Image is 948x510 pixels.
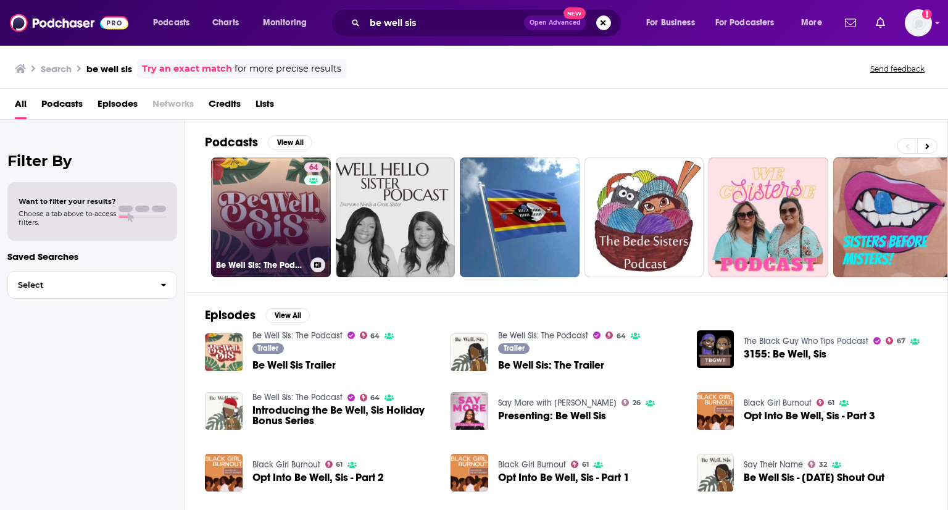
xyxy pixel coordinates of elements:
[622,399,641,406] a: 26
[19,197,116,206] span: Want to filter your results?
[212,14,239,31] span: Charts
[498,360,604,370] a: Be Well Sis: The Trailer
[304,162,323,172] a: 64
[265,308,310,323] button: View All
[15,94,27,119] span: All
[605,332,626,339] a: 64
[697,330,734,368] a: 3155: Be Well, Sis
[153,14,189,31] span: Podcasts
[205,135,258,150] h2: Podcasts
[252,360,336,370] a: Be Well Sis Trailer
[715,14,775,31] span: For Podcasters
[819,462,827,467] span: 32
[582,462,589,467] span: 61
[563,7,586,19] span: New
[792,13,838,33] button: open menu
[205,454,243,491] img: Opt Into Be Well, Sis - Part 2
[697,392,734,430] img: Opt Into Be Well, Sis - Part 3
[204,13,246,33] a: Charts
[571,461,589,468] a: 61
[744,411,875,421] a: Opt Into Be Well, Sis - Part 3
[897,338,905,344] span: 67
[41,63,72,75] h3: Search
[152,94,194,119] span: Networks
[451,454,488,491] a: Opt Into Be Well, Sis - Part 1
[205,333,243,371] a: Be Well Sis Trailer
[871,12,890,33] a: Show notifications dropdown
[504,345,525,352] span: Trailer
[142,62,232,76] a: Try an exact match
[256,94,274,119] span: Lists
[886,337,905,345] a: 67
[309,162,318,174] span: 64
[216,260,306,270] h3: Be Well Sis: The Podcast
[252,459,320,470] a: Black Girl Burnout
[98,94,138,119] a: Episodes
[905,9,932,36] button: Show profile menu
[744,398,812,408] a: Black Girl Burnout
[744,472,884,483] span: Be Well Sis - [DATE] Shout Out
[451,333,488,371] img: Be Well Sis: The Trailer
[336,462,343,467] span: 61
[646,14,695,31] span: For Business
[617,333,626,339] span: 64
[697,454,734,491] img: Be Well Sis - Saturday Shout Out
[209,94,241,119] a: Credits
[252,472,384,483] span: Opt Into Be Well, Sis - Part 2
[922,9,932,19] svg: Add a profile image
[41,94,83,119] a: Podcasts
[252,405,436,426] a: Introducing the Be Well, Sis Holiday Bonus Series
[828,400,834,406] span: 61
[801,14,822,31] span: More
[10,11,128,35] img: Podchaser - Follow, Share and Rate Podcasts
[205,392,243,430] img: Introducing the Be Well, Sis Holiday Bonus Series
[257,345,278,352] span: Trailer
[370,333,380,339] span: 64
[498,411,606,421] a: Presenting: Be Well Sis
[7,251,177,262] p: Saved Searches
[211,157,331,277] a: 64Be Well Sis: The Podcast
[498,472,630,483] span: Opt Into Be Well, Sis - Part 1
[252,392,343,403] a: Be Well Sis: The Podcast
[905,9,932,36] img: User Profile
[263,14,307,31] span: Monitoring
[370,395,380,401] span: 64
[808,461,827,468] a: 32
[86,63,132,75] h3: be well sis
[365,13,524,33] input: Search podcasts, credits, & more...
[744,459,803,470] a: Say Their Name
[905,9,932,36] span: Logged in as shcarlos
[707,13,792,33] button: open menu
[451,392,488,430] img: Presenting: Be Well Sis
[252,330,343,341] a: Be Well Sis: The Podcast
[205,135,312,150] a: PodcastsView All
[19,209,116,227] span: Choose a tab above to access filters.
[867,64,928,74] button: Send feedback
[268,135,312,150] button: View All
[8,281,151,289] span: Select
[840,12,861,33] a: Show notifications dropdown
[524,15,586,30] button: Open AdvancedNew
[498,330,588,341] a: Be Well Sis: The Podcast
[360,394,380,401] a: 64
[744,472,884,483] a: Be Well Sis - Saturday Shout Out
[360,332,380,339] a: 64
[325,461,343,468] a: 61
[744,349,826,359] a: 3155: Be Well, Sis
[530,20,581,26] span: Open Advanced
